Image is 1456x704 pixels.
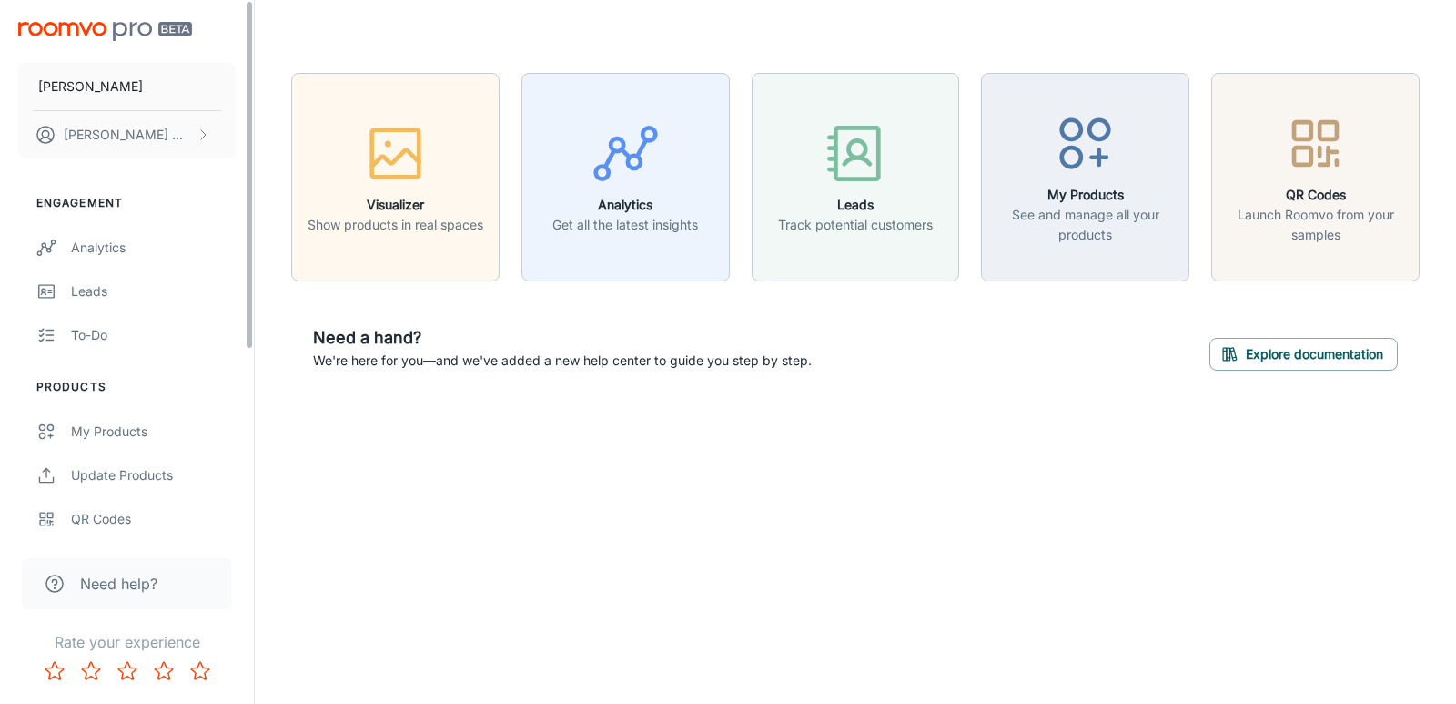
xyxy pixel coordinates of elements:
a: LeadsTrack potential customers [752,167,960,185]
h6: Need a hand? [313,325,812,351]
div: My Products [71,422,236,442]
p: Get all the latest insights [552,215,698,235]
p: We're here for you—and we've added a new help center to guide you step by step. [313,351,812,371]
button: [PERSON_NAME] [18,63,236,110]
a: AnalyticsGet all the latest insights [521,167,730,185]
p: [PERSON_NAME] Naqvi [64,125,192,145]
button: AnalyticsGet all the latest insights [521,73,730,281]
p: Show products in real spaces [308,215,483,235]
div: To-do [71,325,236,345]
p: See and manage all your products [993,205,1178,245]
h6: Visualizer [308,195,483,215]
button: [PERSON_NAME] Naqvi [18,111,236,158]
button: QR CodesLaunch Roomvo from your samples [1211,73,1420,281]
button: LeadsTrack potential customers [752,73,960,281]
a: My ProductsSee and manage all your products [981,167,1189,185]
div: Analytics [71,238,236,258]
h6: My Products [993,185,1178,205]
h6: Leads [778,195,933,215]
p: [PERSON_NAME] [38,77,143,97]
button: My ProductsSee and manage all your products [981,73,1189,281]
button: VisualizerShow products in real spaces [291,73,500,281]
a: QR CodesLaunch Roomvo from your samples [1211,167,1420,185]
h6: QR Codes [1223,185,1408,205]
button: Explore documentation [1209,338,1398,371]
div: Leads [71,281,236,301]
img: Roomvo PRO Beta [18,22,192,41]
p: Launch Roomvo from your samples [1223,205,1408,245]
p: Track potential customers [778,215,933,235]
a: Explore documentation [1209,343,1398,362]
h6: Analytics [552,195,698,215]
